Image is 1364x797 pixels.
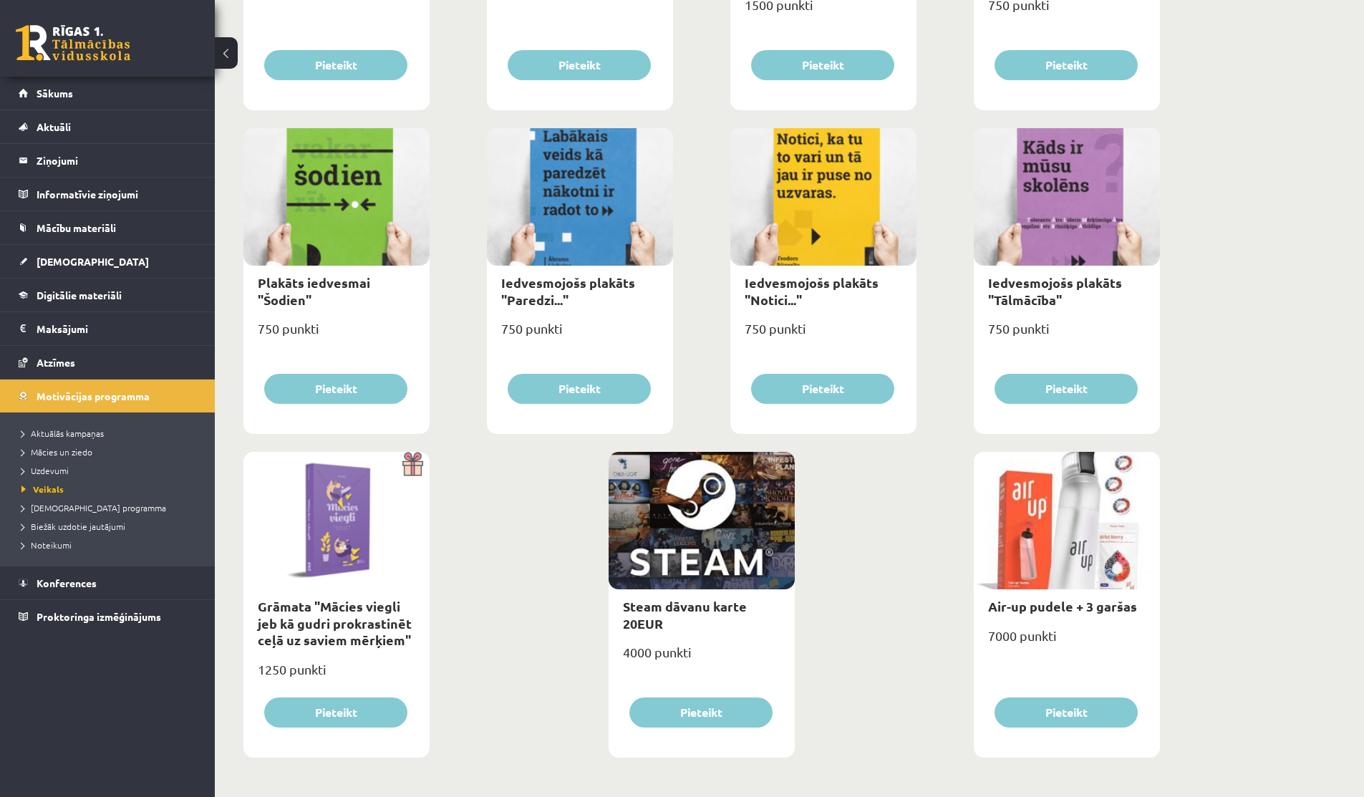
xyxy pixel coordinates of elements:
span: Noteikumi [21,539,72,551]
div: 750 punkti [730,317,916,352]
button: Pieteikt [264,697,407,728]
a: Veikals [21,483,200,496]
a: [DEMOGRAPHIC_DATA] [19,245,197,278]
button: Pieteikt [264,374,407,404]
span: Aktuālās kampaņas [21,428,104,439]
a: Informatīvie ziņojumi [19,178,197,211]
a: [DEMOGRAPHIC_DATA] programma [21,501,200,514]
a: Air-up pudele + 3 garšas [988,598,1137,614]
a: Iedvesmojošs plakāts "Paredzi..." [501,274,635,307]
button: Pieteikt [751,374,894,404]
span: Mācību materiāli [37,221,116,234]
button: Pieteikt [508,50,651,80]
button: Pieteikt [264,50,407,80]
div: 750 punkti [974,317,1160,352]
span: Motivācijas programma [37,390,150,402]
button: Pieteikt [629,697,773,728]
a: Grāmata "Mācies viegli jeb kā gudri prokrastinēt ceļā uz saviem mērķiem" [258,598,412,648]
a: Steam dāvanu karte 20EUR [623,598,747,631]
a: Biežāk uzdotie jautājumi [21,520,200,533]
legend: Maksājumi [37,312,197,345]
a: Motivācijas programma [19,380,197,412]
a: Plakāts iedvesmai "Šodien" [258,274,370,307]
a: Iedvesmojošs plakāts "Tālmācība" [988,274,1122,307]
a: Noteikumi [21,538,200,551]
a: Ziņojumi [19,144,197,177]
span: [DEMOGRAPHIC_DATA] [37,255,149,268]
a: Maksājumi [19,312,197,345]
a: Aktuāli [19,110,197,143]
button: Pieteikt [995,50,1138,80]
button: Pieteikt [995,374,1138,404]
span: Atzīmes [37,356,75,369]
a: Rīgas 1. Tālmācības vidusskola [16,25,130,61]
span: Sākums [37,87,73,100]
span: Mācies un ziedo [21,446,92,458]
div: 4000 punkti [609,640,795,676]
a: Digitālie materiāli [19,279,197,311]
button: Pieteikt [995,697,1138,728]
a: Aktuālās kampaņas [21,427,200,440]
img: Dāvana ar pārsteigumu [397,452,430,476]
a: Atzīmes [19,346,197,379]
a: Uzdevumi [21,464,200,477]
button: Pieteikt [751,50,894,80]
span: Konferences [37,576,97,589]
legend: Ziņojumi [37,144,197,177]
span: Uzdevumi [21,465,69,476]
a: Mācību materiāli [19,211,197,244]
a: Iedvesmojošs plakāts "Notici..." [745,274,879,307]
div: 750 punkti [243,317,430,352]
legend: Informatīvie ziņojumi [37,178,197,211]
span: [DEMOGRAPHIC_DATA] programma [21,502,166,513]
span: Veikals [21,483,64,495]
a: Proktoringa izmēģinājums [19,600,197,633]
span: Biežāk uzdotie jautājumi [21,521,125,532]
a: Konferences [19,566,197,599]
button: Pieteikt [508,374,651,404]
span: Digitālie materiāli [37,289,122,301]
div: 750 punkti [487,317,673,352]
span: Proktoringa izmēģinājums [37,610,161,623]
div: 7000 punkti [974,624,1160,660]
span: Aktuāli [37,120,71,133]
a: Mācies un ziedo [21,445,200,458]
a: Sākums [19,77,197,110]
div: 1250 punkti [243,657,430,693]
